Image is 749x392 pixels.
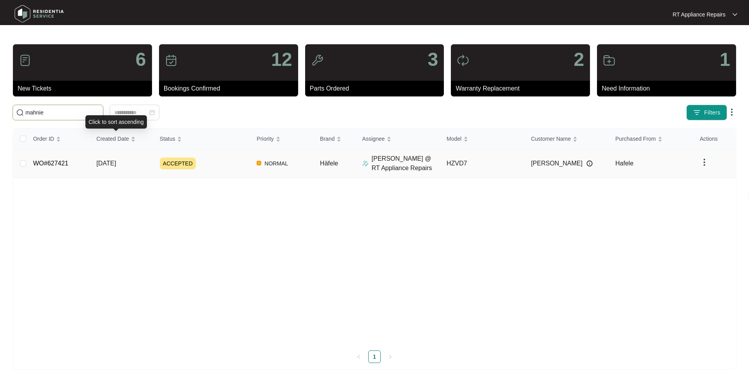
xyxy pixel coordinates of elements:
[615,134,656,143] span: Purchased From
[16,109,24,116] img: search-icon
[673,11,725,18] p: RT Appliance Repairs
[603,54,615,67] img: icon
[90,129,154,149] th: Created Date
[257,134,274,143] span: Priority
[12,2,67,25] img: residentia service logo
[19,54,31,67] img: icon
[356,354,361,359] span: left
[362,134,385,143] span: Assignee
[457,54,469,67] img: icon
[704,109,720,117] span: Filters
[314,129,356,149] th: Brand
[27,129,90,149] th: Order ID
[250,129,314,149] th: Priority
[456,84,590,93] p: Warranty Replacement
[384,350,396,363] button: right
[700,158,709,167] img: dropdown arrow
[136,50,146,69] p: 6
[586,160,593,167] img: Info icon
[271,50,292,69] p: 12
[18,84,152,93] p: New Tickets
[369,351,380,363] a: 1
[160,134,175,143] span: Status
[447,134,461,143] span: Model
[368,350,381,363] li: 1
[353,350,365,363] button: left
[525,129,609,149] th: Customer Name
[531,134,571,143] span: Customer Name
[320,134,335,143] span: Brand
[440,129,525,149] th: Model
[96,160,116,167] span: [DATE]
[356,129,440,149] th: Assignee
[353,350,365,363] li: Previous Page
[693,129,736,149] th: Actions
[733,13,737,16] img: dropdown arrow
[311,54,324,67] img: icon
[388,354,393,359] span: right
[25,108,100,117] input: Search by Order Id, Assignee Name, Customer Name, Brand and Model
[609,129,693,149] th: Purchased From
[320,160,338,167] span: Häfele
[85,115,147,129] div: Click to sort ascending
[372,154,440,173] p: [PERSON_NAME] @ RT Appliance Repairs
[257,161,261,165] img: Vercel Logo
[574,50,584,69] p: 2
[164,84,298,93] p: Bookings Confirmed
[531,159,583,168] span: [PERSON_NAME]
[165,54,177,67] img: icon
[615,160,633,167] span: Hafele
[686,105,727,120] button: filter iconFilters
[33,160,68,167] a: WO#627421
[384,350,396,363] li: Next Page
[96,134,129,143] span: Created Date
[440,149,525,178] td: HZVD7
[602,84,736,93] p: Need Information
[310,84,444,93] p: Parts Ordered
[160,158,196,169] span: ACCEPTED
[261,159,291,168] span: NORMAL
[154,129,251,149] th: Status
[720,50,730,69] p: 1
[33,134,54,143] span: Order ID
[693,109,701,116] img: filter icon
[362,160,369,167] img: Assigner Icon
[727,107,736,117] img: dropdown arrow
[428,50,438,69] p: 3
